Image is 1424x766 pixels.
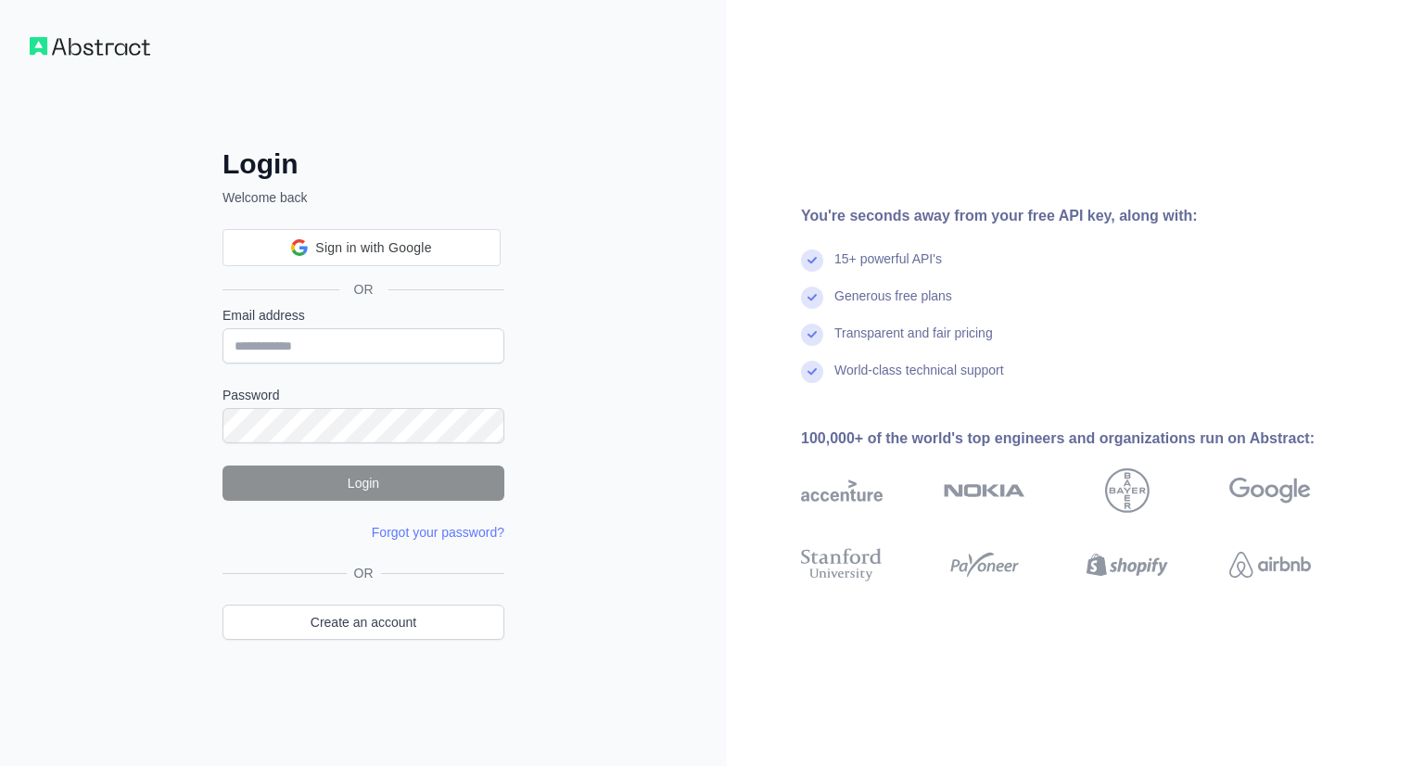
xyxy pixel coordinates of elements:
[222,386,504,404] label: Password
[801,205,1370,227] div: You're seconds away from your free API key, along with:
[834,324,993,361] div: Transparent and fair pricing
[834,287,952,324] div: Generous free plans
[1229,544,1311,585] img: airbnb
[222,306,504,325] label: Email address
[222,466,504,501] button: Login
[801,287,823,309] img: check mark
[944,468,1025,513] img: nokia
[801,361,823,383] img: check mark
[834,249,942,287] div: 15+ powerful API's
[315,238,431,258] span: Sign in with Google
[1229,468,1311,513] img: google
[1087,544,1168,585] img: shopify
[30,37,150,56] img: Workflow
[372,525,504,540] a: Forgot your password?
[222,605,504,640] a: Create an account
[834,361,1004,398] div: World-class technical support
[944,544,1025,585] img: payoneer
[1105,468,1150,513] img: bayer
[801,544,883,585] img: stanford university
[801,249,823,272] img: check mark
[339,280,388,299] span: OR
[801,324,823,346] img: check mark
[801,468,883,513] img: accenture
[222,229,501,266] div: Sign in with Google
[801,428,1370,450] div: 100,000+ of the world's top engineers and organizations run on Abstract:
[222,147,504,181] h2: Login
[222,188,504,207] p: Welcome back
[347,564,381,582] span: OR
